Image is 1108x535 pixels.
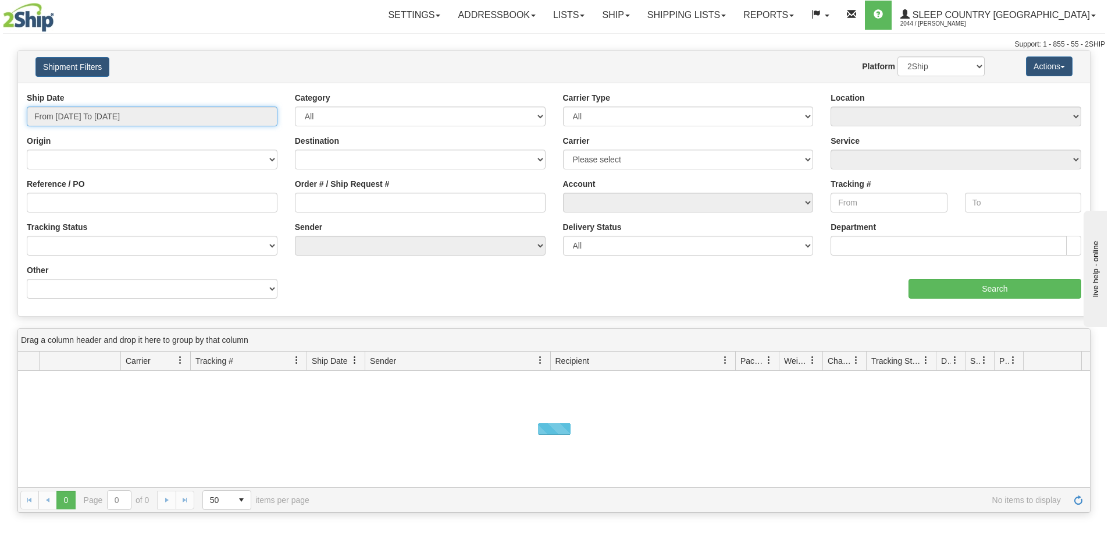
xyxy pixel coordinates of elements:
[862,61,895,72] label: Platform
[9,10,108,19] div: live help - online
[831,221,876,233] label: Department
[999,355,1009,367] span: Pickup Status
[803,350,822,370] a: Weight filter column settings
[195,355,233,367] span: Tracking #
[202,490,309,510] span: items per page
[900,18,988,30] span: 2044 / [PERSON_NAME]
[735,1,803,30] a: Reports
[35,57,109,77] button: Shipment Filters
[1081,208,1107,327] iframe: chat widget
[892,1,1105,30] a: Sleep Country [GEOGRAPHIC_DATA] 2044 / [PERSON_NAME]
[27,92,65,104] label: Ship Date
[784,355,808,367] span: Weight
[831,135,860,147] label: Service
[170,350,190,370] a: Carrier filter column settings
[27,221,87,233] label: Tracking Status
[370,355,396,367] span: Sender
[828,355,852,367] span: Charge
[449,1,544,30] a: Addressbook
[831,178,871,190] label: Tracking #
[210,494,225,506] span: 50
[941,355,951,367] span: Delivery Status
[1003,350,1023,370] a: Pickup Status filter column settings
[544,1,593,30] a: Lists
[970,355,980,367] span: Shipment Issues
[831,92,864,104] label: Location
[295,221,322,233] label: Sender
[909,279,1081,299] input: Search
[945,350,965,370] a: Delivery Status filter column settings
[1069,491,1088,509] a: Refresh
[831,193,947,212] input: From
[3,3,54,32] img: logo2044.jpg
[910,10,1090,20] span: Sleep Country [GEOGRAPHIC_DATA]
[916,350,936,370] a: Tracking Status filter column settings
[740,355,765,367] span: Packages
[295,135,339,147] label: Destination
[27,178,85,190] label: Reference / PO
[563,221,622,233] label: Delivery Status
[312,355,347,367] span: Ship Date
[56,491,75,509] span: Page 0
[530,350,550,370] a: Sender filter column settings
[593,1,638,30] a: Ship
[232,491,251,509] span: select
[202,490,251,510] span: Page sizes drop down
[1026,56,1073,76] button: Actions
[295,178,390,190] label: Order # / Ship Request #
[126,355,151,367] span: Carrier
[287,350,307,370] a: Tracking # filter column settings
[965,193,1081,212] input: To
[84,490,149,510] span: Page of 0
[974,350,994,370] a: Shipment Issues filter column settings
[759,350,779,370] a: Packages filter column settings
[639,1,735,30] a: Shipping lists
[555,355,589,367] span: Recipient
[379,1,449,30] a: Settings
[18,329,1090,352] div: grid grouping header
[295,92,330,104] label: Category
[563,135,590,147] label: Carrier
[563,92,610,104] label: Carrier Type
[871,355,922,367] span: Tracking Status
[846,350,866,370] a: Charge filter column settings
[326,495,1061,505] span: No items to display
[563,178,596,190] label: Account
[27,135,51,147] label: Origin
[3,40,1105,49] div: Support: 1 - 855 - 55 - 2SHIP
[715,350,735,370] a: Recipient filter column settings
[345,350,365,370] a: Ship Date filter column settings
[27,264,48,276] label: Other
